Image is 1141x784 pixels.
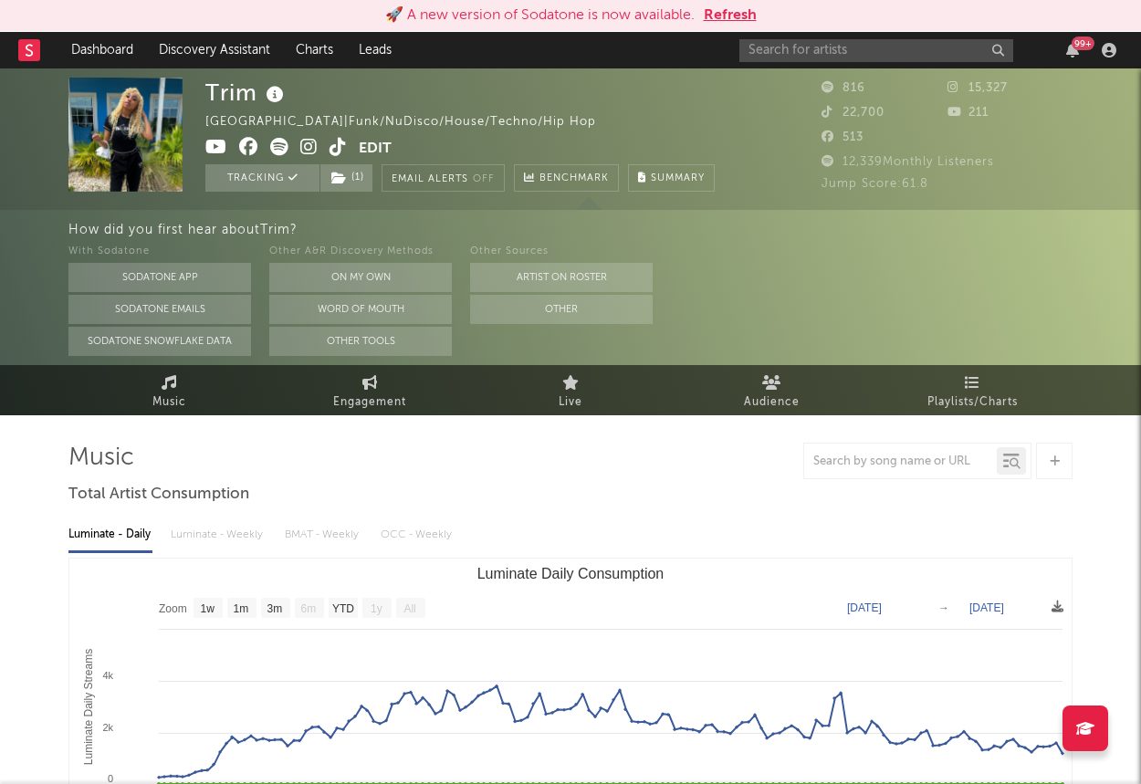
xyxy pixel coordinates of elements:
[371,602,382,615] text: 1y
[470,241,653,263] div: Other Sources
[927,392,1018,413] span: Playlists/Charts
[744,392,800,413] span: Audience
[58,32,146,68] a: Dashboard
[947,82,1008,94] span: 15,327
[847,601,882,614] text: [DATE]
[68,484,249,506] span: Total Artist Consumption
[704,5,757,26] button: Refresh
[938,601,949,614] text: →
[559,392,582,413] span: Live
[102,722,113,733] text: 2k
[470,365,671,415] a: Live
[201,602,215,615] text: 1w
[403,602,415,615] text: All
[159,602,187,615] text: Zoom
[301,602,317,615] text: 6m
[267,602,283,615] text: 3m
[332,602,354,615] text: YTD
[68,219,1141,241] div: How did you first hear about Trim ?
[152,392,186,413] span: Music
[146,32,283,68] a: Discovery Assistant
[969,601,1004,614] text: [DATE]
[382,164,505,192] button: Email AlertsOff
[470,263,653,292] button: Artist on Roster
[205,78,288,108] div: Trim
[822,82,865,94] span: 816
[102,670,113,681] text: 4k
[333,392,406,413] span: Engagement
[359,138,392,161] button: Edit
[68,241,251,263] div: With Sodatone
[269,263,452,292] button: On My Own
[108,773,113,784] text: 0
[822,156,994,168] span: 12,339 Monthly Listeners
[283,32,346,68] a: Charts
[739,39,1013,62] input: Search for artists
[68,365,269,415] a: Music
[346,32,404,68] a: Leads
[68,263,251,292] button: Sodatone App
[385,5,695,26] div: 🚀 A new version of Sodatone is now available.
[470,295,653,324] button: Other
[269,241,452,263] div: Other A&R Discovery Methods
[68,295,251,324] button: Sodatone Emails
[539,168,609,190] span: Benchmark
[804,455,997,469] input: Search by song name or URL
[822,107,885,119] span: 22,700
[269,365,470,415] a: Engagement
[822,131,864,143] span: 513
[269,327,452,356] button: Other Tools
[234,602,249,615] text: 1m
[514,164,619,192] a: Benchmark
[320,164,372,192] button: (1)
[1066,43,1079,57] button: 99+
[205,111,638,133] div: [GEOGRAPHIC_DATA] | Funk/NuDisco/House/Techno/Hip Hop
[68,327,251,356] button: Sodatone Snowflake Data
[671,365,872,415] a: Audience
[872,365,1073,415] a: Playlists/Charts
[628,164,715,192] button: Summary
[205,164,319,192] button: Tracking
[1072,37,1094,50] div: 99 +
[319,164,373,192] span: ( 1 )
[82,649,95,765] text: Luminate Daily Streams
[68,519,152,550] div: Luminate - Daily
[477,566,665,581] text: Luminate Daily Consumption
[822,178,928,190] span: Jump Score: 61.8
[269,295,452,324] button: Word Of Mouth
[947,107,989,119] span: 211
[473,174,495,184] em: Off
[651,173,705,183] span: Summary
